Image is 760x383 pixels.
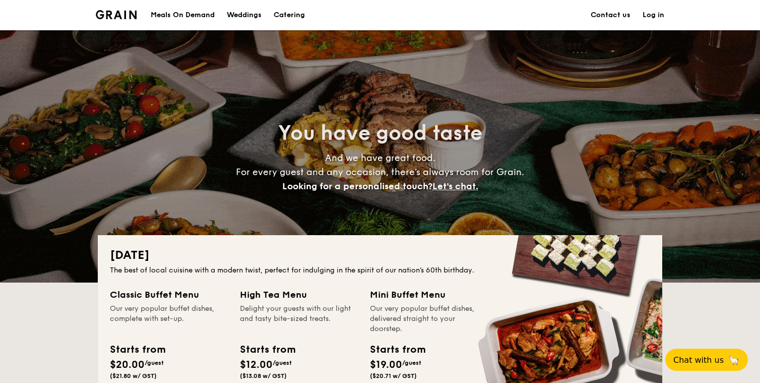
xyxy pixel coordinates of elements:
[110,265,650,276] div: The best of local cuisine with a modern twist, perfect for indulging in the spirit of our nation’...
[145,359,164,366] span: /guest
[96,10,137,19] a: Logotype
[370,372,417,379] span: ($20.71 w/ GST)
[370,359,402,371] span: $19.00
[240,288,358,302] div: High Tea Menu
[370,288,488,302] div: Mini Buffet Menu
[665,349,748,371] button: Chat with us🦙
[240,304,358,334] div: Delight your guests with our light and tasty bite-sized treats.
[110,304,228,334] div: Our very popular buffet dishes, complete with set-up.
[728,354,740,366] span: 🦙
[278,121,482,145] span: You have good taste
[240,359,273,371] span: $12.00
[110,247,650,263] h2: [DATE]
[432,181,478,192] span: Let's chat.
[240,372,287,379] span: ($13.08 w/ GST)
[273,359,292,366] span: /guest
[282,181,432,192] span: Looking for a personalised touch?
[240,342,295,357] div: Starts from
[110,288,228,302] div: Classic Buffet Menu
[370,304,488,334] div: Our very popular buffet dishes, delivered straight to your doorstep.
[110,359,145,371] span: $20.00
[673,355,724,365] span: Chat with us
[110,372,157,379] span: ($21.80 w/ GST)
[236,152,524,192] span: And we have great food. For every guest and any occasion, there’s always room for Grain.
[110,342,165,357] div: Starts from
[370,342,425,357] div: Starts from
[402,359,421,366] span: /guest
[96,10,137,19] img: Grain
